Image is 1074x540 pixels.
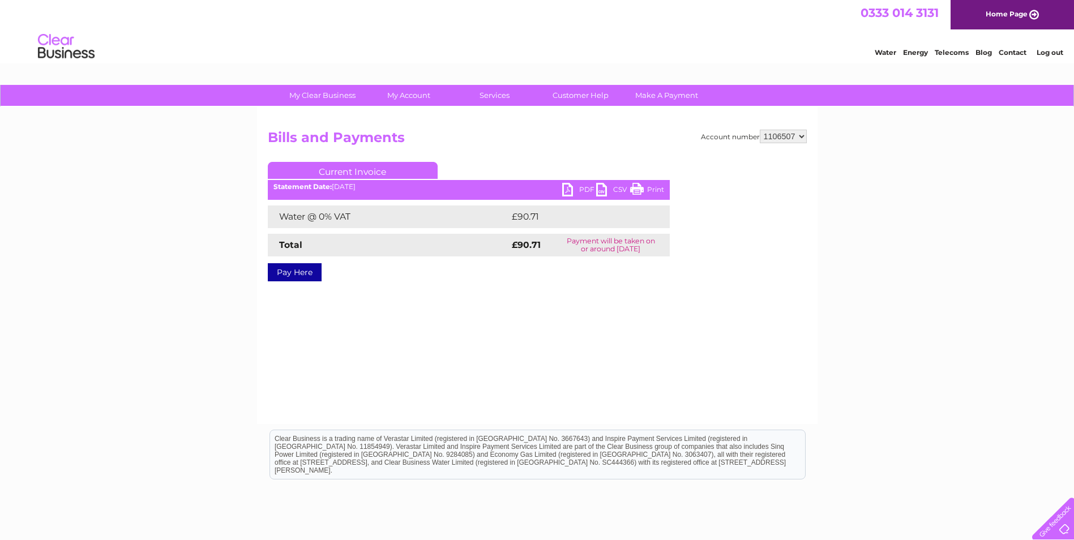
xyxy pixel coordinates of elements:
b: Statement Date: [273,182,332,191]
a: Print [630,183,664,199]
td: Payment will be taken on or around [DATE] [552,234,670,256]
div: Account number [701,130,807,143]
strong: £90.71 [512,239,541,250]
a: Contact [999,48,1026,57]
a: My Clear Business [276,85,369,106]
a: PDF [562,183,596,199]
strong: Total [279,239,302,250]
a: My Account [362,85,455,106]
a: Services [448,85,541,106]
div: [DATE] [268,183,670,191]
a: Telecoms [935,48,969,57]
a: Blog [975,48,992,57]
a: Make A Payment [620,85,713,106]
a: Energy [903,48,928,57]
a: CSV [596,183,630,199]
img: logo.png [37,29,95,64]
td: Water @ 0% VAT [268,205,509,228]
h2: Bills and Payments [268,130,807,151]
a: 0333 014 3131 [861,6,939,20]
div: Clear Business is a trading name of Verastar Limited (registered in [GEOGRAPHIC_DATA] No. 3667643... [270,6,805,55]
a: Pay Here [268,263,322,281]
a: Current Invoice [268,162,438,179]
a: Water [875,48,896,57]
a: Log out [1037,48,1063,57]
td: £90.71 [509,205,646,228]
a: Customer Help [534,85,627,106]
